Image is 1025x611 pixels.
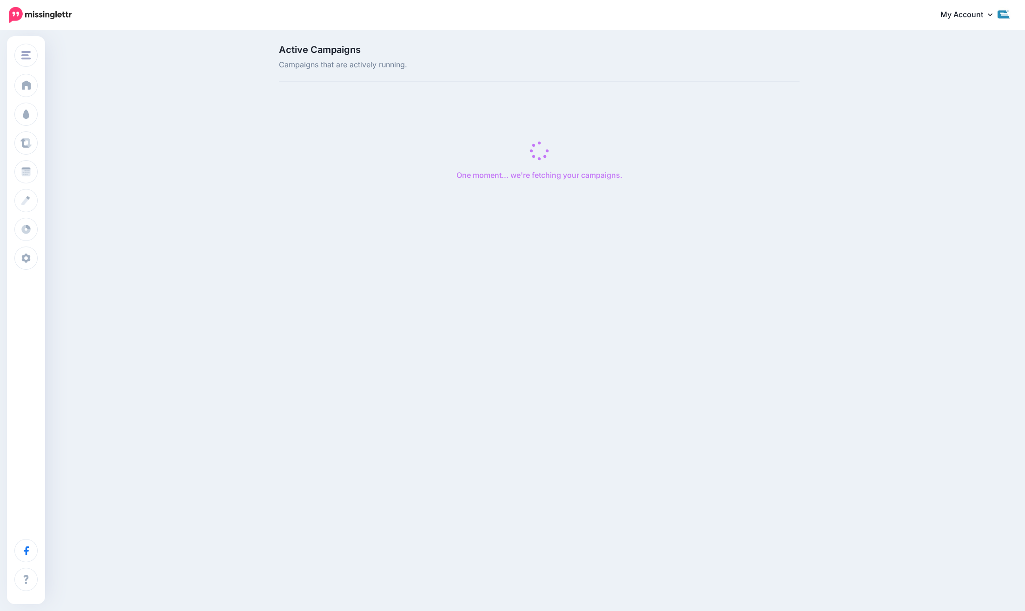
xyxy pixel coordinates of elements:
a: My Account [931,4,1011,26]
img: Missinglettr [9,7,72,23]
span: Active Campaigns [279,45,622,54]
span: Campaigns that are actively running. [279,59,622,71]
img: menu.png [21,51,31,59]
span: One moment... we're fetching your campaigns. [279,141,800,182]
